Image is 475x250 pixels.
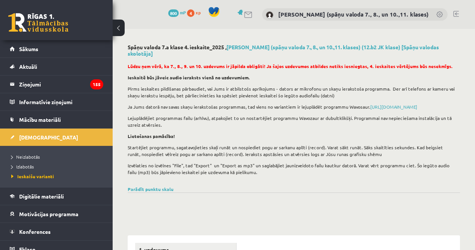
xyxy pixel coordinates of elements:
[10,93,103,111] a: Informatīvie ziņojumi
[19,116,61,123] span: Mācību materiāli
[10,58,103,75] a: Aktuāli
[10,188,103,205] a: Digitālie materiāli
[266,11,273,19] img: Signe Sirmā (spāņu valoda 7., 8., un 10.,11. klases)
[19,63,37,70] span: Aktuāli
[128,133,175,139] strong: Lietošanas pamācība!
[11,164,34,170] span: Izlabotās
[128,115,456,128] p: Lejuplādējiet programmas failu (arhīvu), atpakojiet to un nostartējiet programmu Wavozaur ar dubu...
[128,63,453,69] span: Lūdzu ņem vērā, ka 7., 8., 9. un 10. uzdevums ir jāpilda obligāti! Ja šajos uzdevumos atbildes ne...
[11,153,105,160] a: Neizlabotās
[128,162,456,176] p: Izvēlaties no izvēlnes "File", tad "Export" un "Export as mp3" un saglabājiet jaunizveidoto failu...
[168,9,186,15] a: 800 mP
[11,173,54,179] span: Ieskaišu varianti
[128,44,439,57] a: [PERSON_NAME] (spāņu valoda 7., 8., un 10.,11. klases) (12.b2 JK klase) [Spāņu valodas skolotāja]
[11,154,40,160] span: Neizlabotās
[187,9,204,15] a: 4 xp
[19,228,51,235] span: Konferences
[370,104,417,110] a: [URL][DOMAIN_NAME]
[128,144,456,158] p: Startējiet programmu, sagatavojieties skaļi runāt un nospiediet pogu ar sarkanu aplīti (record). ...
[196,9,201,15] span: xp
[180,9,186,15] span: mP
[10,205,103,223] a: Motivācijas programma
[128,85,456,99] p: Pirms ieskaites pildīšanas pārbaudiet, vai Jums ir atbilstošs aprīkojums - dators ar mikrofonu un...
[278,11,428,18] a: [PERSON_NAME] (spāņu valoda 7., 8., un 10.,11. klases)
[10,129,103,146] a: [DEMOGRAPHIC_DATA]
[19,93,103,111] legend: Informatīvie ziņojumi
[19,45,38,52] span: Sākums
[11,173,105,180] a: Ieskaišu varianti
[10,76,103,93] a: Ziņojumi155
[10,40,103,58] a: Sākums
[10,111,103,128] a: Mācību materiāli
[168,9,179,17] span: 800
[8,13,68,32] a: Rīgas 1. Tālmācības vidusskola
[128,44,460,57] h2: Spāņu valoda 7.a klase 4. ieskaite_2025 ,
[128,74,250,80] strong: Ieskaitē būs jāveic audio ieraksts vienā no uzdevumiem.
[19,211,78,217] span: Motivācijas programma
[19,134,78,141] span: [DEMOGRAPHIC_DATA]
[11,163,105,170] a: Izlabotās
[187,9,195,17] span: 4
[128,186,173,192] a: Parādīt punktu skalu
[90,79,103,89] i: 155
[10,223,103,240] a: Konferences
[19,193,64,200] span: Digitālie materiāli
[19,76,103,93] legend: Ziņojumi
[128,103,456,110] p: Ja Jums datorā nav savas skaņu ierakstošas programmas, tad viens no variantiem ir lejuplādēt prog...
